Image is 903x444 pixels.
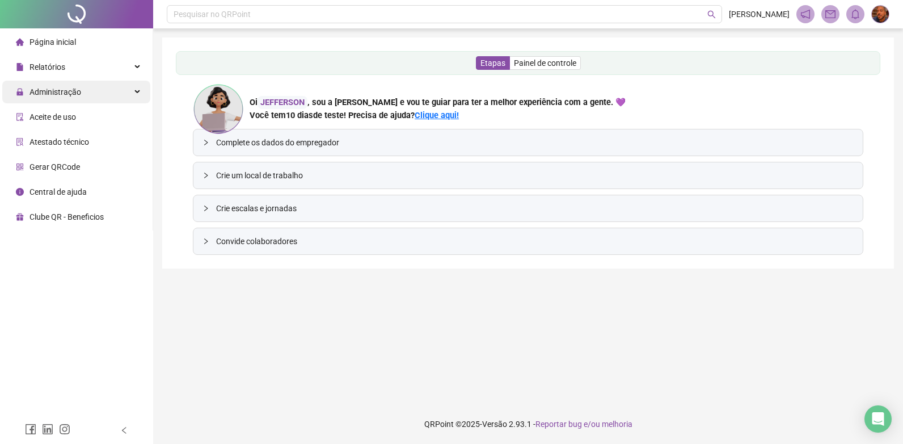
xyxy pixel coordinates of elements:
[286,110,313,120] span: 10
[193,228,863,254] div: Convide colaboradores
[202,238,209,245] span: collapsed
[415,110,459,120] a: Clique aqui!
[120,426,128,434] span: left
[59,424,70,435] span: instagram
[707,10,716,19] span: search
[216,169,854,182] span: Crie um local de trabalho
[16,188,24,196] span: info-circle
[29,212,104,221] span: Clube QR - Beneficios
[258,96,307,109] div: JEFFERSON
[800,9,811,19] span: notification
[202,172,209,179] span: collapsed
[202,139,209,146] span: collapsed
[216,202,854,215] span: Crie escalas e jornadas
[29,37,76,47] span: Página inicial
[313,110,415,120] span: de teste! Precisa de ajuda?
[16,213,24,221] span: gift
[16,38,24,46] span: home
[25,424,36,435] span: facebook
[29,87,81,97] span: Administração
[216,136,854,149] span: Complete os dados do empregador
[16,138,24,146] span: solution
[29,137,89,146] span: Atestado técnico
[16,113,24,121] span: audit
[482,420,507,429] span: Versão
[153,404,903,444] footer: QRPoint © 2025 - 2.93.1 -
[16,63,24,71] span: file
[729,8,790,20] span: [PERSON_NAME]
[850,9,860,19] span: bell
[250,110,286,120] span: Você tem
[193,129,863,156] div: Complete os dados do empregador
[29,162,80,171] span: Gerar QRCode
[825,9,836,19] span: mail
[193,162,863,189] div: Crie um local de trabalho
[16,163,24,171] span: qrcode
[202,205,209,212] span: collapsed
[193,83,244,135] img: ana-icon.cad42e3e8b8746aecfa2.png
[480,58,505,68] span: Etapas
[42,424,53,435] span: linkedin
[514,58,576,68] span: Painel de controle
[29,187,87,196] span: Central de ajuda
[250,96,626,109] div: Oi , sou a [PERSON_NAME] e vou te guiar para ter a melhor experiência com a gente. 💜
[16,88,24,96] span: lock
[872,6,889,23] img: 94904
[535,420,632,429] span: Reportar bug e/ou melhoria
[216,235,854,248] span: Convide colaboradores
[29,62,65,72] span: Relatórios
[193,195,863,221] div: Crie escalas e jornadas
[864,405,892,433] div: Open Intercom Messenger
[29,112,76,122] span: Aceite de uso
[297,110,313,120] span: dias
